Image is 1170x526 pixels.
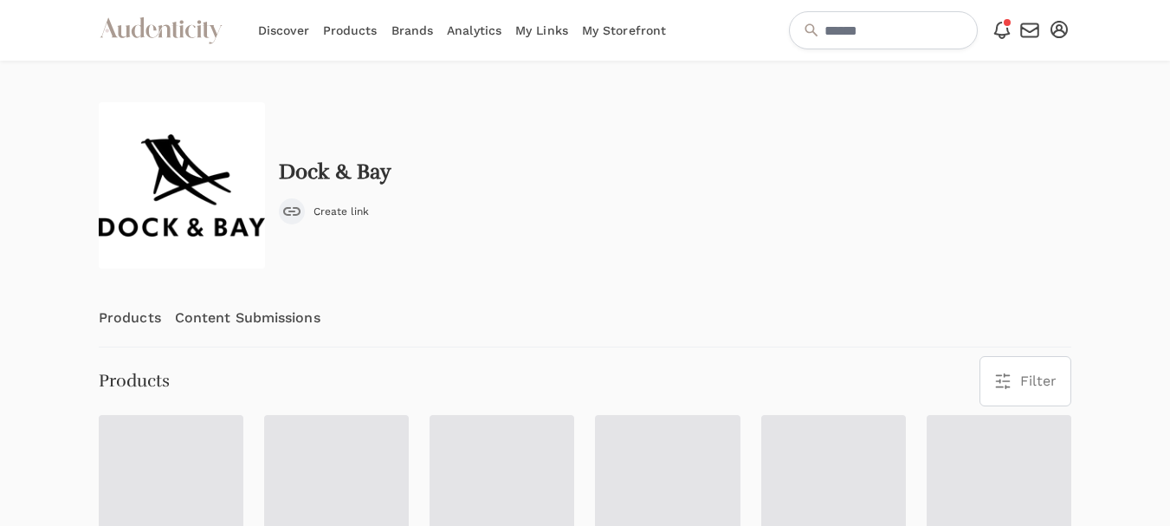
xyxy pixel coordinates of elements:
[1020,371,1057,392] span: Filter
[279,198,369,224] button: Create link
[99,369,170,393] h3: Products
[99,102,265,269] img: D_B_Logo_Black_d2e51744-aecf-4a34-8450-6019a2724521_100x@2x.png
[99,289,161,347] a: Products
[279,160,391,185] h2: Dock & Bay
[314,205,369,218] span: Create link
[175,289,320,347] a: Content Submissions
[980,357,1070,406] button: Filter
